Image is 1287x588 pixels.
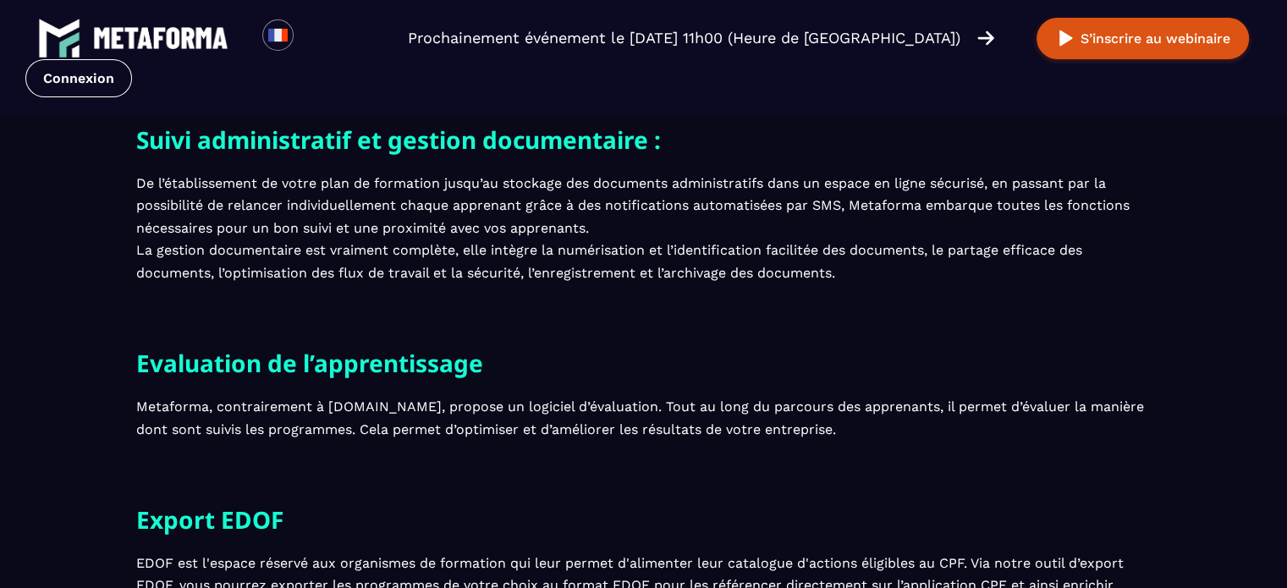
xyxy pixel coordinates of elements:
[25,59,132,97] a: Connexion
[294,19,335,57] div: Search for option
[267,25,289,46] img: fr
[308,28,321,48] input: Search for option
[136,343,602,382] h2: Evaluation de l’apprentissage
[136,500,602,539] h2: Export EDOF
[408,26,960,50] p: Prochainement événement le [DATE] 11h00 (Heure de [GEOGRAPHIC_DATA])
[1055,28,1076,49] img: play
[136,173,1152,284] p: De l’établissement de votre plan de formation jusqu’au stockage des documents administratifs dans...
[1037,18,1249,59] button: S’inscrire au webinaire
[136,120,1152,159] h2: Suivi administratif et gestion documentaire :
[136,396,1152,441] p: Metaforma, contrairement à [DOMAIN_NAME], propose un logiciel d’évaluation. Tout au long du parco...
[38,17,80,59] img: logo
[977,29,994,47] img: arrow-right
[93,27,228,49] img: logo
